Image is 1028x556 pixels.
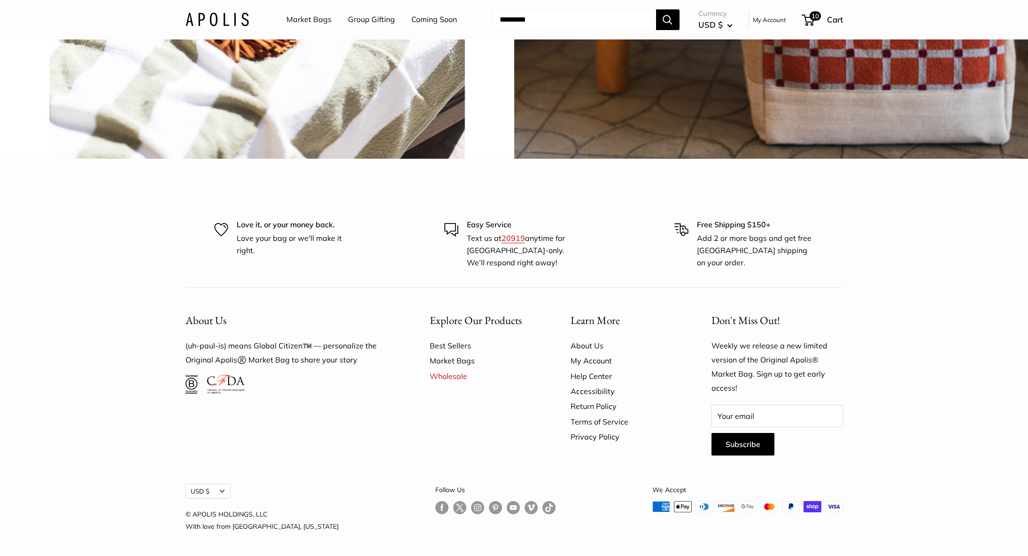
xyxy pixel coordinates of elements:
[435,501,448,515] a: Follow us on Facebook
[542,501,556,515] a: Follow us on Tumblr
[186,484,231,499] button: USD $
[697,219,814,231] p: Free Shipping $150+
[237,219,354,231] p: Love it, or your money back.
[502,233,525,243] a: 20919
[186,311,397,330] button: About Us
[430,369,538,384] a: Wholesale
[507,501,520,515] a: Follow us on YouTube
[430,311,538,330] button: Explore Our Products
[467,232,584,269] p: Text us at anytime for [GEOGRAPHIC_DATA]-only. We’ll respond right away!
[571,384,679,399] a: Accessibility
[430,313,522,327] span: Explore Our Products
[471,501,484,515] a: Follow us on Instagram
[186,339,397,367] p: (uh-paul-is) means Global Citizen™️ — personalize the Original Apolis®️ Market Bag to share your ...
[711,311,843,330] p: Don't Miss Out!
[467,219,584,231] p: Easy Service
[753,14,786,25] a: My Account
[571,311,679,330] button: Learn More
[698,17,733,32] button: USD $
[697,232,814,269] p: Add 2 or more bags and get free [GEOGRAPHIC_DATA] shipping on your order.
[430,353,538,368] a: Market Bags
[453,501,466,518] a: Follow us on Twitter
[827,15,843,24] span: Cart
[237,232,354,256] p: Love your bag or we'll make it right.
[348,13,395,27] a: Group Gifting
[656,9,680,30] button: Search
[711,339,843,395] p: Weekly we release a new limited version of the Original Apolis® Market Bag. Sign up to get early ...
[186,313,226,327] span: About Us
[698,7,733,20] span: Currency
[571,338,679,353] a: About Us
[698,20,723,30] span: USD $
[492,9,656,30] input: Search...
[803,12,843,27] a: 10 Cart
[571,399,679,414] a: Return Policy
[652,484,843,496] p: We Accept
[8,520,100,548] iframe: Sign Up via Text for Offers
[207,375,244,394] img: Council of Fashion Designers of America Member
[430,338,538,353] a: Best Sellers
[186,375,198,394] img: Certified B Corporation
[571,429,679,444] a: Privacy Policy
[489,501,502,515] a: Follow us on Pinterest
[411,13,457,27] a: Coming Soon
[571,313,620,327] span: Learn More
[186,508,339,533] p: © APOLIS HOLDINGS, LLC With love from [GEOGRAPHIC_DATA], [US_STATE]
[571,353,679,368] a: My Account
[186,13,249,26] img: Apolis
[435,484,556,496] p: Follow Us
[711,433,774,456] button: Subscribe
[809,11,820,21] span: 10
[525,501,538,515] a: Follow us on Vimeo
[286,13,332,27] a: Market Bags
[571,369,679,384] a: Help Center
[571,414,679,429] a: Terms of Service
